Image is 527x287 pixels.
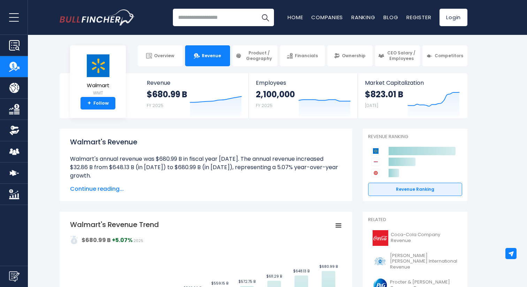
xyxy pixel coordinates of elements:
[368,183,462,196] a: Revenue Ranking
[327,45,372,66] a: Ownership
[311,14,343,21] a: Companies
[140,73,249,118] a: Revenue $680.99 B FY 2025
[81,97,115,109] a: +Follow
[365,89,403,100] strong: $823.01 B
[86,83,110,89] span: Walmart
[372,254,388,269] img: PM logo
[211,281,228,286] text: $559.15 B
[202,53,221,59] span: Revenue
[365,80,460,86] span: Market Capitalization
[257,9,274,26] button: Search
[256,89,295,100] strong: 2,100,000
[383,14,398,21] a: Blog
[372,147,380,155] img: Walmart competitors logo
[256,103,273,108] small: FY 2025
[138,45,183,66] a: Overview
[9,125,20,136] img: Ownership
[368,217,462,223] p: Related
[70,220,159,229] tspan: Walmart's Revenue Trend
[266,274,282,279] text: $611.29 B
[358,73,467,118] a: Market Capitalization $823.01 B [DATE]
[232,45,277,66] a: Product / Geography
[70,236,78,244] img: addasd
[60,9,135,25] a: Go to homepage
[82,236,111,244] strong: $680.99 B
[256,80,350,86] span: Employees
[70,155,342,180] li: Walmart's annual revenue was $680.99 B in fiscal year [DATE]. The annual revenue increased $32.86...
[244,50,274,61] span: Product / Geography
[60,9,135,25] img: Bullfincher logo
[86,90,110,96] small: WMT
[368,228,462,248] a: Coca-Cola Company Revenue
[147,89,187,100] strong: $680.99 B
[440,9,467,26] a: Login
[342,53,366,59] span: Ownership
[185,45,230,66] a: Revenue
[112,236,132,244] strong: +5.07%
[386,50,417,61] span: CEO Salary / Employees
[133,238,143,243] span: 2025
[154,53,174,59] span: Overview
[435,53,463,59] span: Competitors
[288,14,303,21] a: Home
[295,53,318,59] span: Financials
[70,137,342,147] h1: Walmart's Revenue
[372,230,389,246] img: KO logo
[372,158,380,166] img: Costco Wholesale Corporation competitors logo
[238,279,255,284] text: $572.75 B
[249,73,357,118] a: Employees 2,100,000 FY 2025
[375,45,420,66] a: CEO Salary / Employees
[368,134,462,140] p: Revenue Ranking
[351,14,375,21] a: Ranking
[85,54,110,97] a: Walmart WMT
[319,264,338,269] text: $680.99 B
[147,103,163,108] small: FY 2025
[372,169,380,177] img: Target Corporation competitors logo
[293,269,310,274] text: $648.13 B
[280,45,325,66] a: Financials
[70,185,342,193] span: Continue reading...
[406,14,431,21] a: Register
[365,103,378,108] small: [DATE]
[422,45,467,66] a: Competitors
[147,80,242,86] span: Revenue
[368,251,462,272] a: [PERSON_NAME] [PERSON_NAME] International Revenue
[87,100,91,106] strong: +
